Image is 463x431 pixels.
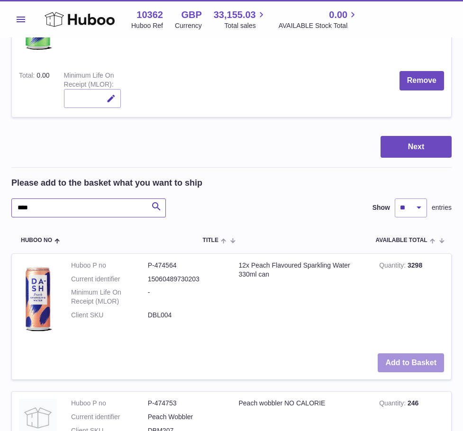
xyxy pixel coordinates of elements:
[71,413,148,422] dt: Current identifier
[279,9,359,30] a: 0.00 AVAILABLE Stock Total
[36,72,49,79] span: 0.00
[64,72,114,90] label: Minimum Life On Receipt (MLOR)
[181,9,201,21] strong: GBP
[71,399,148,408] dt: Huboo P no
[71,311,148,320] dt: Client SKU
[71,261,148,270] dt: Huboo P no
[71,275,148,284] dt: Current identifier
[11,177,202,189] h2: Please add to the basket what you want to ship
[148,275,225,284] dd: 15060489730203
[372,254,451,346] td: 3298
[232,254,372,346] td: 12x Peach Flavoured Sparkling Water 330ml can
[71,288,148,306] dt: Minimum Life On Receipt (MLOR)
[279,21,359,30] span: AVAILABLE Stock Total
[175,21,202,30] div: Currency
[399,71,444,90] button: Remove
[136,9,163,21] strong: 10362
[225,21,267,30] span: Total sales
[378,353,444,373] button: Add to Basket
[214,9,267,30] a: 33,155.03 Total sales
[148,288,225,306] dd: -
[379,399,408,409] strong: Quantity
[19,261,57,337] img: 12x Peach Flavoured Sparkling Water 330ml can
[148,261,225,270] dd: P-474564
[148,413,225,422] dd: Peach Wobbler
[148,399,225,408] dd: P-474753
[19,72,36,81] label: Total
[214,9,256,21] span: 33,155.03
[372,203,390,212] label: Show
[432,203,452,212] span: entries
[379,261,408,271] strong: Quantity
[148,311,225,320] dd: DBL004
[329,9,347,21] span: 0.00
[131,21,163,30] div: Huboo Ref
[381,136,452,158] button: Next
[203,237,218,243] span: Title
[376,237,427,243] span: AVAILABLE Total
[21,237,52,243] span: Huboo no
